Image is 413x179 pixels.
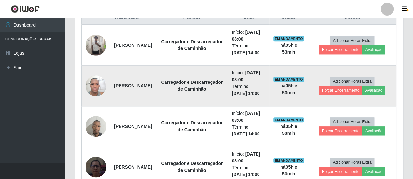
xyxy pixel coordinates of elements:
[330,158,374,167] button: Adicionar Horas Extra
[362,126,385,135] button: Avaliação
[232,70,260,82] time: [DATE] 08:00
[86,72,106,100] img: 1750531114428.jpeg
[232,151,260,163] time: [DATE] 08:00
[232,110,265,124] li: Início:
[114,164,152,170] strong: [PERSON_NAME]
[161,161,223,173] strong: Carregador e Descarregador de Caminhão
[280,43,297,55] strong: há 05 h e 53 min
[232,151,265,164] li: Início:
[273,36,304,41] span: EM ANDAMENTO
[232,70,265,83] li: Início:
[232,91,259,96] time: [DATE] 14:00
[232,164,265,178] li: Término:
[273,77,304,82] span: EM ANDAMENTO
[114,43,152,48] strong: [PERSON_NAME]
[362,167,385,176] button: Avaliação
[232,131,259,136] time: [DATE] 14:00
[114,83,152,88] strong: [PERSON_NAME]
[11,5,40,13] img: CoreUI Logo
[330,117,374,126] button: Adicionar Horas Extra
[280,124,297,136] strong: há 05 h e 53 min
[319,126,362,135] button: Forçar Encerramento
[232,124,265,137] li: Término:
[161,80,223,92] strong: Carregador e Descarregador de Caminhão
[232,111,260,123] time: [DATE] 08:00
[232,30,260,42] time: [DATE] 08:00
[232,29,265,43] li: Início:
[273,158,304,163] span: EM ANDAMENTO
[86,112,106,140] img: 1754024702641.jpeg
[330,77,374,86] button: Adicionar Horas Extra
[362,45,385,54] button: Avaliação
[319,167,362,176] button: Forçar Encerramento
[280,83,297,95] strong: há 05 h e 53 min
[161,120,223,132] strong: Carregador e Descarregador de Caminhão
[161,39,223,51] strong: Carregador e Descarregador de Caminhão
[86,35,106,56] img: 1746814061107.jpeg
[280,164,297,176] strong: há 05 h e 53 min
[273,117,304,122] span: EM ANDAMENTO
[362,86,385,95] button: Avaliação
[232,172,259,177] time: [DATE] 14:00
[232,50,259,55] time: [DATE] 14:00
[330,36,374,45] button: Adicionar Horas Extra
[114,124,152,129] strong: [PERSON_NAME]
[232,43,265,56] li: Término:
[319,45,362,54] button: Forçar Encerramento
[232,83,265,97] li: Término:
[319,86,362,95] button: Forçar Encerramento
